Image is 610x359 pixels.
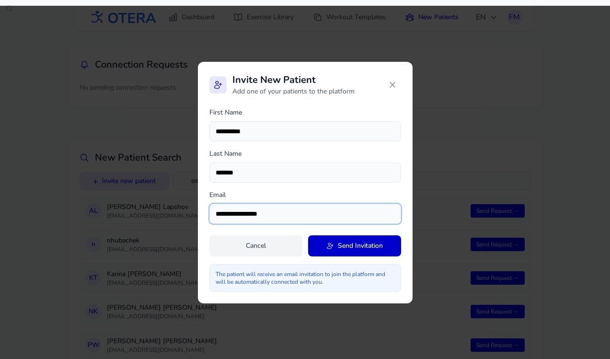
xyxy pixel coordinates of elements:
[209,190,401,200] label: Email
[209,108,401,117] label: First Name
[209,149,401,159] label: Last Name
[232,87,355,96] p: Add one of your patients to the platform
[209,235,302,256] button: Cancel
[232,73,355,87] h2: Invite New Patient
[216,270,395,286] p: The patient will receive an email invitation to join the platform and will be automatically conne...
[308,235,401,256] button: Send Invitation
